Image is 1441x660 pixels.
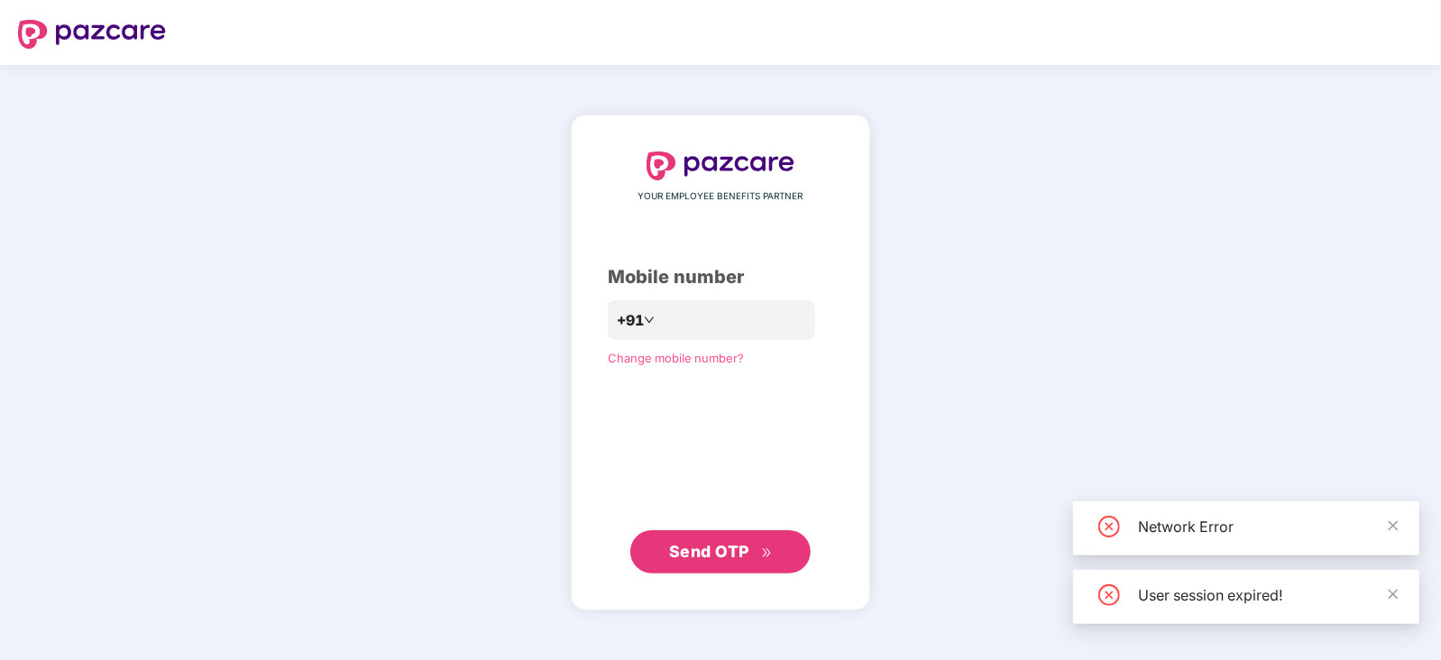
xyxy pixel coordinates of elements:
[647,151,794,180] img: logo
[617,309,644,332] span: +91
[630,530,811,573] button: Send OTPdouble-right
[1098,516,1120,537] span: close-circle
[1138,516,1398,537] div: Network Error
[638,189,803,204] span: YOUR EMPLOYEE BENEFITS PARTNER
[608,351,744,365] a: Change mobile number?
[644,315,655,325] span: down
[608,263,833,291] div: Mobile number
[1138,584,1398,606] div: User session expired!
[761,547,773,559] span: double-right
[18,20,166,49] img: logo
[1387,588,1400,600] span: close
[1387,519,1400,532] span: close
[669,542,749,561] span: Send OTP
[1098,584,1120,606] span: close-circle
